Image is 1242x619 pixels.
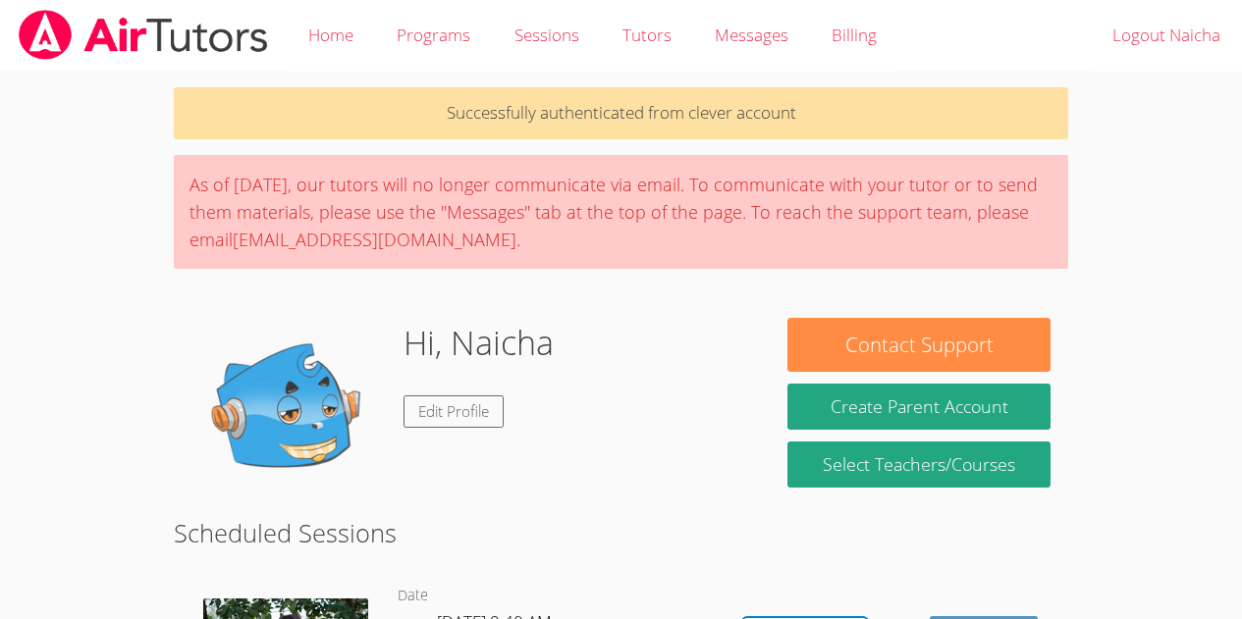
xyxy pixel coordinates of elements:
[715,24,788,46] span: Messages
[787,318,1050,372] button: Contact Support
[174,87,1068,139] p: Successfully authenticated from clever account
[787,384,1050,430] button: Create Parent Account
[787,441,1050,488] a: Select Teachers/Courses
[17,10,270,60] img: airtutors_banner-c4298cdbf04f3fff15de1276eac7730deb9818008684d7c2e4769d2f7ddbe033.png
[398,584,428,608] dt: Date
[404,395,504,428] a: Edit Profile
[174,155,1068,269] div: As of [DATE], our tutors will no longer communicate via email. To communicate with your tutor or ...
[191,318,388,514] img: default.png
[174,514,1068,551] h2: Scheduled Sessions
[404,318,554,368] h1: Hi, Naicha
